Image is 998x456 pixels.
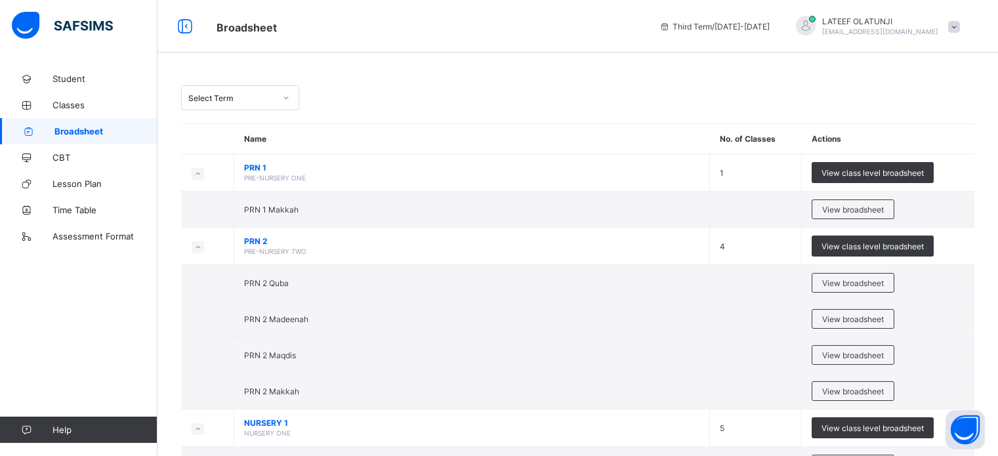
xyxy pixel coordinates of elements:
a: View broadsheet [812,345,894,355]
div: Select Term [188,93,275,103]
span: [EMAIL_ADDRESS][DOMAIN_NAME] [822,28,938,35]
button: Open asap [946,410,985,449]
span: PRN 2 [244,236,699,246]
span: Broadsheet [217,21,277,34]
span: View broadsheet [822,278,884,288]
span: CBT [52,152,157,163]
span: Help [52,425,157,435]
span: PRN 2 Quba [244,278,289,288]
a: View broadsheet [812,309,894,319]
span: Assessment Format [52,231,157,241]
span: NURSERY 1 [244,418,699,428]
span: PRN 1 [244,163,699,173]
span: View broadsheet [822,350,884,360]
span: Student [52,73,157,84]
a: View broadsheet [812,381,894,391]
span: PRN 2 Madeenah [244,314,308,324]
th: Name [234,124,710,154]
span: View broadsheet [822,314,884,324]
span: session/term information [659,22,770,31]
span: View class level broadsheet [821,168,924,178]
a: View class level broadsheet [812,236,934,245]
a: View class level broadsheet [812,417,934,427]
span: PRN 2 Makkah [244,386,299,396]
span: Broadsheet [54,126,157,136]
span: Lesson Plan [52,178,157,189]
span: PRN 1 Makkah [244,205,299,215]
span: PRE-NURSERY TWO [244,247,306,255]
span: LATEEF OLATUNJI [822,16,938,26]
span: 5 [720,423,724,433]
span: PRN 2 Maqdis [244,350,296,360]
a: View class level broadsheet [812,162,934,172]
span: PRE-NURSERY ONE [244,174,306,182]
span: View broadsheet [822,205,884,215]
div: LATEEFOLATUNJI [783,16,967,37]
span: 1 [720,168,724,178]
th: Actions [802,124,974,154]
span: View class level broadsheet [821,423,924,433]
span: NURSERY ONE [244,429,291,437]
th: No. of Classes [710,124,802,154]
a: View broadsheet [812,273,894,283]
a: View broadsheet [812,199,894,209]
img: safsims [12,12,113,39]
span: Classes [52,100,157,110]
span: View class level broadsheet [821,241,924,251]
span: Time Table [52,205,157,215]
span: 4 [720,241,725,251]
span: View broadsheet [822,386,884,396]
